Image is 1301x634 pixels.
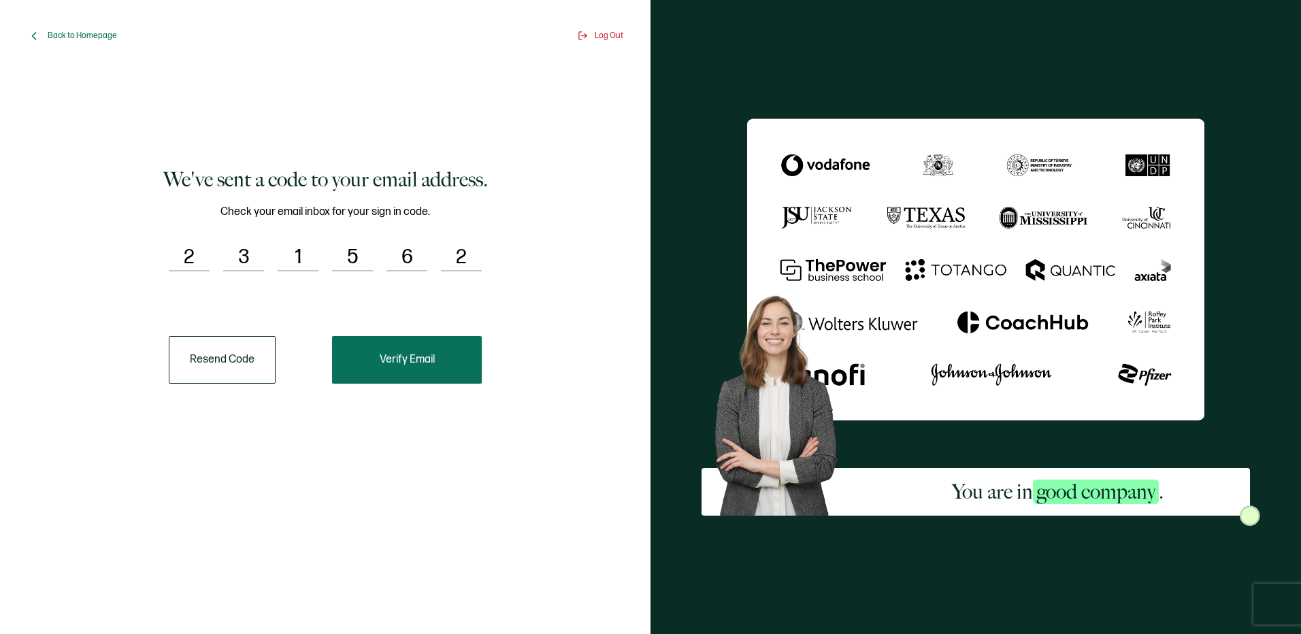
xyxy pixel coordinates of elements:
[747,118,1204,420] img: Sertifier We've sent a code to your email address.
[1233,569,1301,634] iframe: Chat Widget
[169,336,276,384] button: Resend Code
[952,478,1164,505] h2: You are in .
[595,31,623,41] span: Log Out
[380,354,435,365] span: Verify Email
[702,284,866,516] img: Sertifier Signup - You are in <span class="strong-h">good company</span>. Hero
[163,166,488,193] h1: We've sent a code to your email address.
[332,336,482,384] button: Verify Email
[220,203,430,220] span: Check your email inbox for your sign in code.
[1033,480,1159,504] span: good company
[48,31,117,41] span: Back to Homepage
[1240,505,1260,526] img: Sertifier Signup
